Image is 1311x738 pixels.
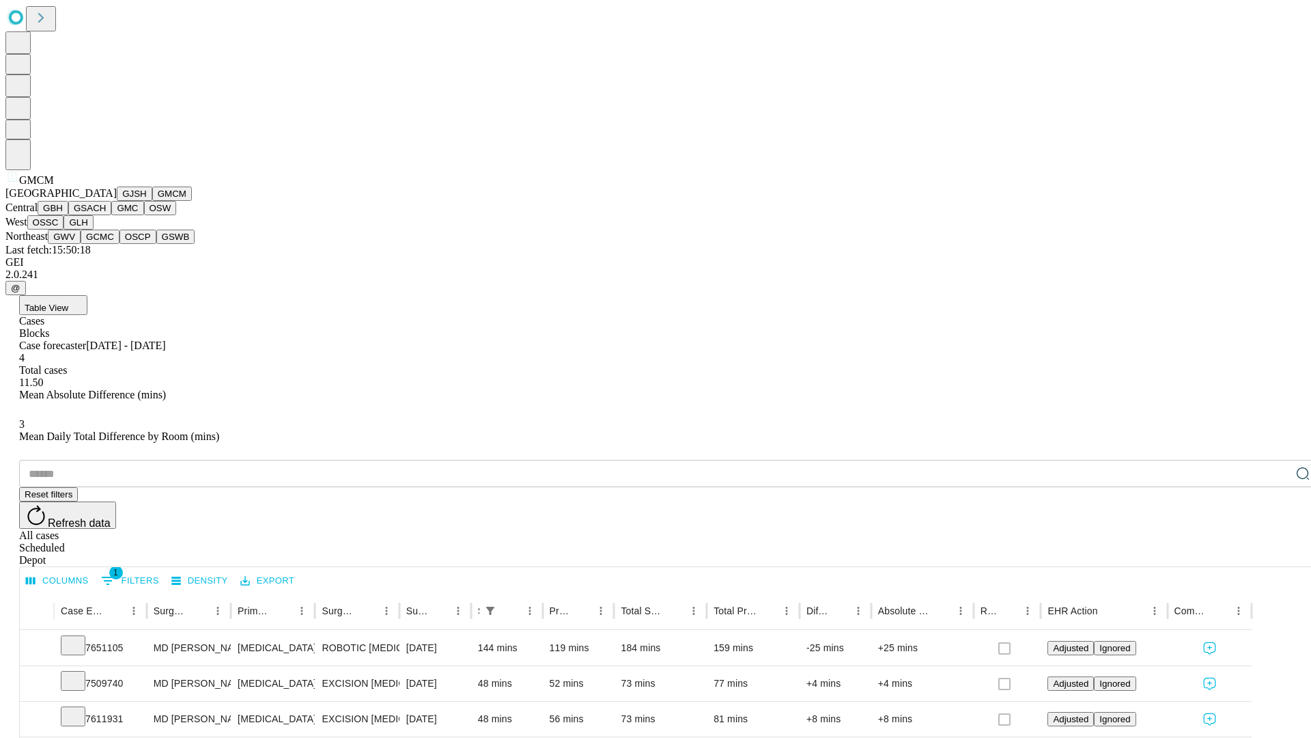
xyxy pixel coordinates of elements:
div: 48 mins [478,666,536,701]
span: 11.50 [19,377,43,388]
button: Menu [591,601,610,620]
div: 81 mins [714,702,793,737]
div: EHR Action [1047,605,1097,616]
div: EXCISION [MEDICAL_DATA] LESION EXCEPT [MEDICAL_DATA] TRUNK ETC 3.1 TO 4 CM [322,666,392,701]
span: Ignored [1099,679,1130,689]
button: GJSH [117,187,152,201]
button: Density [168,571,231,592]
span: Case forecaster [19,340,86,351]
button: Sort [189,601,208,620]
div: Surgery Date [406,605,428,616]
span: Reset filters [25,489,72,500]
span: Adjusted [1053,679,1088,689]
div: MD [PERSON_NAME] [PERSON_NAME] Md [154,631,224,666]
div: ROBOTIC [MEDICAL_DATA] REPAIR [MEDICAL_DATA] INITIAL [322,631,392,666]
span: Ignored [1099,643,1130,653]
span: Mean Daily Total Difference by Room (mins) [19,430,219,442]
button: Show filters [481,601,500,620]
div: [MEDICAL_DATA] [238,631,308,666]
div: EXCISION [MEDICAL_DATA] LESION EXCEPT [MEDICAL_DATA] TRUNK ETC 3.1 TO 4 CM [322,702,392,737]
button: Refresh data [19,502,116,529]
button: GMC [111,201,143,215]
div: Total Scheduled Duration [621,605,664,616]
button: Export [237,571,298,592]
button: Sort [105,601,124,620]
button: Menu [449,601,468,620]
button: Sort [501,601,520,620]
div: 73 mins [621,702,700,737]
span: Northeast [5,230,48,242]
button: Menu [951,601,970,620]
button: Sort [273,601,292,620]
button: Menu [1229,601,1248,620]
span: Adjusted [1053,714,1088,724]
div: MD [PERSON_NAME] [PERSON_NAME] Md [154,702,224,737]
button: GCMC [81,230,119,244]
button: Expand [27,637,47,661]
button: Ignored [1094,676,1136,691]
div: 2.0.241 [5,269,1306,281]
button: OSW [144,201,177,215]
div: Surgery Name [322,605,356,616]
button: Menu [1145,601,1164,620]
button: Ignored [1094,641,1136,655]
span: Ignored [1099,714,1130,724]
div: 7509740 [61,666,140,701]
div: Comments [1174,605,1209,616]
span: Central [5,202,38,213]
span: Adjusted [1053,643,1088,653]
button: Menu [849,601,868,620]
span: [GEOGRAPHIC_DATA] [5,187,117,199]
button: Menu [377,601,396,620]
button: Sort [429,601,449,620]
div: GEI [5,256,1306,269]
div: 144 mins [478,631,536,666]
button: Sort [572,601,591,620]
button: OSCP [119,230,156,244]
button: Menu [520,601,539,620]
button: GWV [48,230,81,244]
button: Menu [208,601,227,620]
div: 73 mins [621,666,700,701]
button: Select columns [23,571,92,592]
span: 4 [19,352,25,364]
div: Primary Service [238,605,272,616]
button: Show filters [98,570,163,592]
span: Total cases [19,364,67,376]
span: Last fetch: 15:50:18 [5,244,91,256]
button: Adjusted [1047,712,1094,726]
div: Difference [806,605,828,616]
button: Reset filters [19,487,78,502]
button: Menu [684,601,703,620]
span: @ [11,283,20,293]
div: +25 mins [878,631,967,666]
span: [DATE] - [DATE] [86,340,165,351]
span: 1 [109,566,123,579]
span: GMCM [19,174,54,186]
div: +8 mins [878,702,967,737]
div: Total Predicted Duration [714,605,757,616]
div: 77 mins [714,666,793,701]
div: -25 mins [806,631,864,666]
span: Table View [25,303,68,313]
button: Sort [1099,601,1118,620]
div: MD [PERSON_NAME] [PERSON_NAME] Md [154,666,224,701]
button: @ [5,281,26,295]
button: Menu [1018,601,1037,620]
div: Absolute Difference [878,605,931,616]
div: 184 mins [621,631,700,666]
button: GSACH [68,201,111,215]
div: [DATE] [406,631,464,666]
button: GMCM [152,187,192,201]
button: Sort [358,601,377,620]
div: 7651105 [61,631,140,666]
button: Sort [932,601,951,620]
div: Surgeon Name [154,605,188,616]
div: [DATE] [406,666,464,701]
button: Menu [292,601,311,620]
div: +8 mins [806,702,864,737]
span: Refresh data [48,517,111,529]
div: +4 mins [878,666,967,701]
div: 1 active filter [481,601,500,620]
div: [MEDICAL_DATA] [238,666,308,701]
